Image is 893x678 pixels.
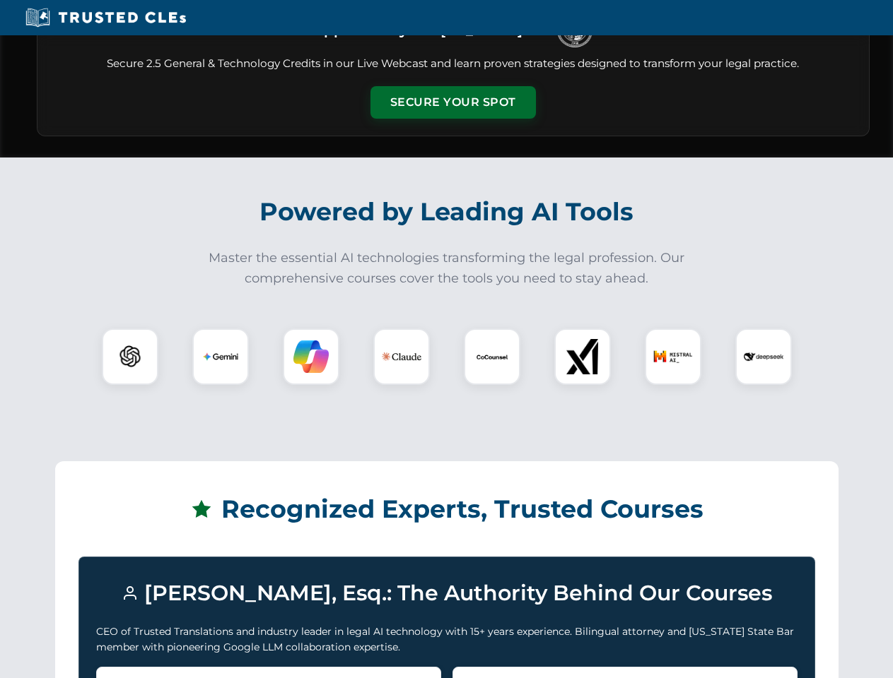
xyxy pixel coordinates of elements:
[645,328,701,385] div: Mistral AI
[464,328,520,385] div: CoCounsel
[382,337,421,376] img: Claude Logo
[565,339,600,374] img: xAI Logo
[735,328,792,385] div: DeepSeek
[653,337,693,376] img: Mistral AI Logo
[78,484,815,534] h2: Recognized Experts, Trusted Courses
[54,56,852,72] p: Secure 2.5 General & Technology Credits in our Live Webcast and learn proven strategies designed ...
[203,339,238,374] img: Gemini Logo
[474,339,510,374] img: CoCounsel Logo
[744,337,783,376] img: DeepSeek Logo
[370,86,536,119] button: Secure Your Spot
[102,328,158,385] div: ChatGPT
[199,248,694,289] p: Master the essential AI technologies transforming the legal profession. Our comprehensive courses...
[21,7,190,28] img: Trusted CLEs
[554,328,611,385] div: xAI
[373,328,430,385] div: Claude
[283,328,339,385] div: Copilot
[110,336,151,377] img: ChatGPT Logo
[96,574,798,612] h3: [PERSON_NAME], Esq.: The Authority Behind Our Courses
[192,328,249,385] div: Gemini
[96,624,798,655] p: CEO of Trusted Translations and industry leader in legal AI technology with 15+ years experience....
[55,187,839,237] h2: Powered by Leading AI Tools
[293,339,329,374] img: Copilot Logo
